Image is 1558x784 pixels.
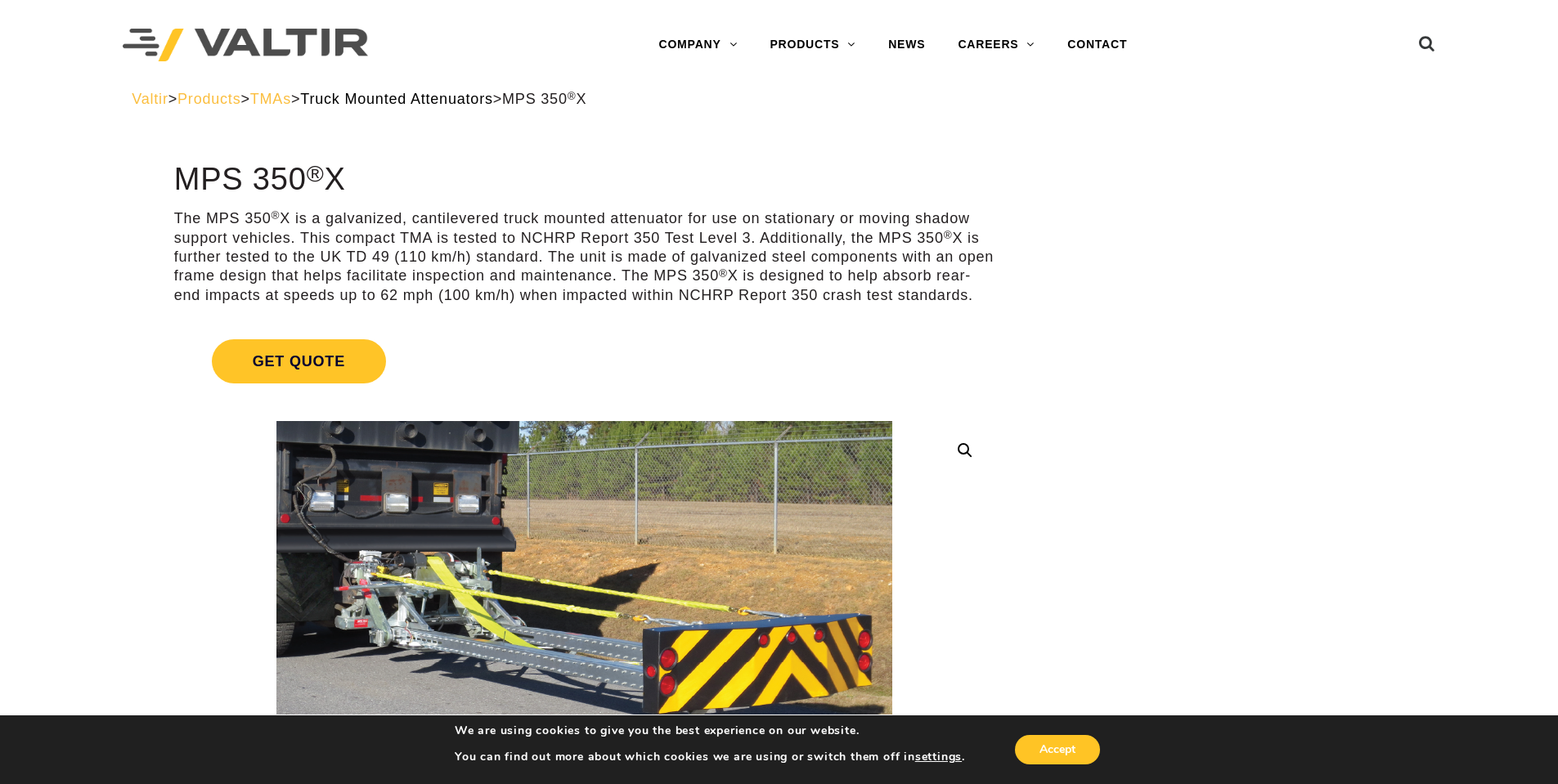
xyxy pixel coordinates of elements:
a: PRODUCTS [753,29,872,61]
a: Truck Mounted Attenuators [300,91,492,107]
p: We are using cookies to give you the best experience on our website. [455,724,965,738]
button: settings [915,750,962,764]
a: TMAs [250,91,291,107]
sup: ® [719,267,728,280]
sup: ® [944,229,953,241]
sup: ® [568,90,577,102]
sup: ® [272,209,281,222]
sup: ® [307,160,325,186]
h1: MPS 350 X [174,163,995,197]
a: Get Quote [174,320,995,403]
div: > > > > [132,90,1426,109]
button: Accept [1015,735,1100,764]
a: CONTACT [1051,29,1143,61]
p: The MPS 350 X is a galvanized, cantilevered truck mounted attenuator for use on stationary or mov... [174,209,995,305]
a: Valtir [132,91,168,107]
span: Get Quote [212,339,386,383]
a: COMPANY [642,29,753,61]
a: CAREERS [941,29,1051,61]
a: NEWS [872,29,941,61]
p: You can find out more about which cookies we are using or switch them off in . [455,750,965,764]
span: MPS 350 X [502,91,586,107]
a: Products [177,91,240,107]
img: Valtir [123,29,368,62]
